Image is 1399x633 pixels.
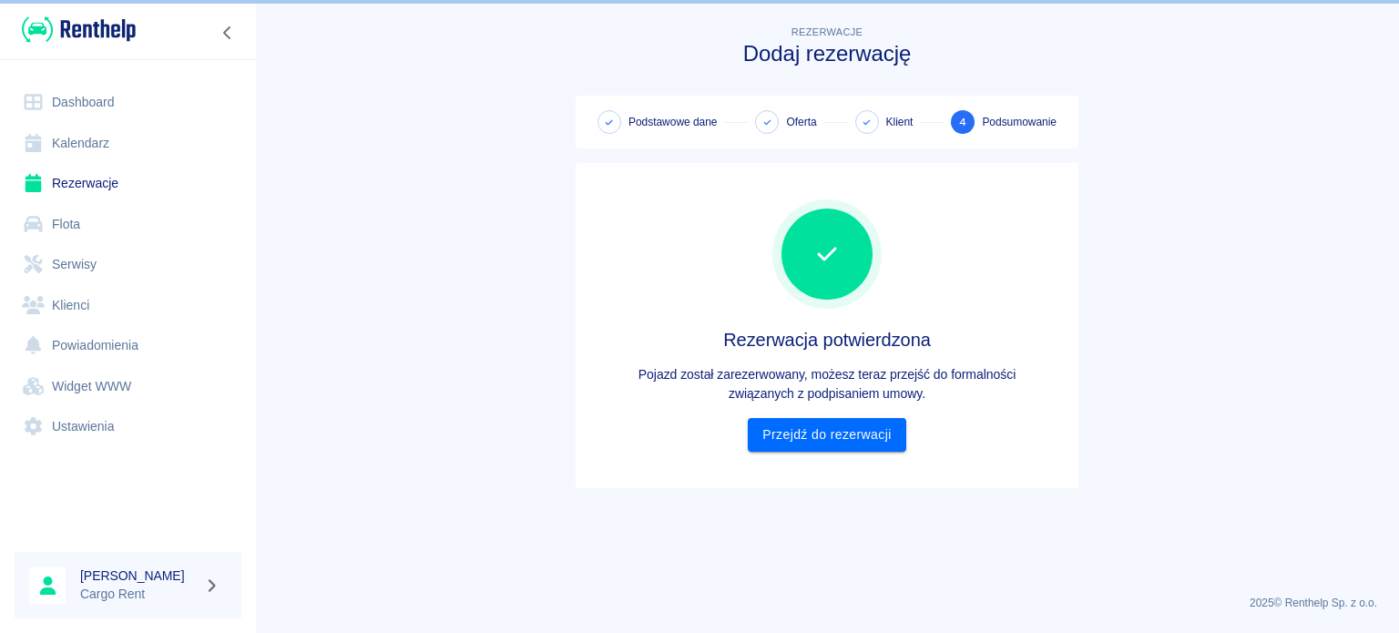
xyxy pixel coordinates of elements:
[628,114,717,130] span: Podstawowe dane
[590,365,1064,403] p: Pojazd został zarezerwowany, możesz teraz przejść do formalności związanych z podpisaniem umowy.
[748,418,905,452] a: Przejdź do rezerwacji
[15,325,241,366] a: Powiadomienia
[15,406,241,447] a: Ustawienia
[15,82,241,123] a: Dashboard
[80,567,197,585] h6: [PERSON_NAME]
[22,15,136,45] img: Renthelp logo
[15,285,241,326] a: Klienci
[959,113,966,132] span: 4
[576,41,1078,66] h3: Dodaj rezerwację
[15,15,136,45] a: Renthelp logo
[15,244,241,285] a: Serwisy
[15,123,241,164] a: Kalendarz
[80,585,197,604] p: Cargo Rent
[15,163,241,204] a: Rezerwacje
[15,204,241,245] a: Flota
[590,329,1064,351] h4: Rezerwacja potwierdzona
[15,366,241,407] a: Widget WWW
[786,114,816,130] span: Oferta
[886,114,914,130] span: Klient
[214,21,241,45] button: Zwiń nawigację
[982,114,1057,130] span: Podsumowanie
[277,595,1377,611] p: 2025 © Renthelp Sp. z o.o.
[791,26,863,37] span: Rezerwacje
